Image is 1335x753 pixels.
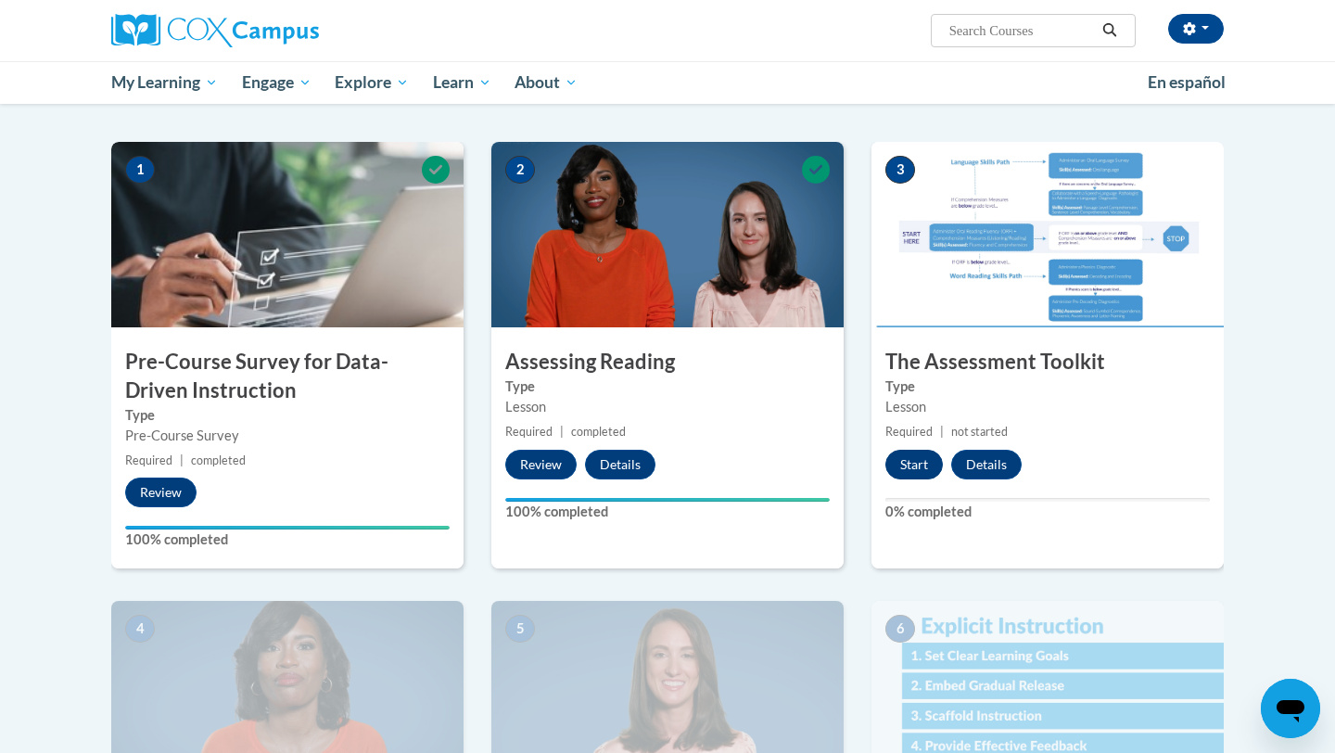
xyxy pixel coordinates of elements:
span: | [560,425,564,439]
span: | [940,425,944,439]
button: Account Settings [1168,14,1224,44]
label: Type [505,376,830,397]
span: Explore [335,71,409,94]
span: Learn [433,71,491,94]
a: Explore [323,61,421,104]
a: Learn [421,61,503,104]
a: About [503,61,591,104]
label: 0% completed [885,502,1210,522]
div: Lesson [885,397,1210,417]
button: Review [505,450,577,479]
span: My Learning [111,71,218,94]
span: Required [125,453,172,467]
span: completed [571,425,626,439]
img: Course Image [871,142,1224,327]
label: 100% completed [125,530,450,550]
span: About [515,71,578,94]
button: Start [885,450,943,479]
span: Engage [242,71,311,94]
button: Review [125,478,197,507]
span: 2 [505,156,535,184]
span: 5 [505,615,535,643]
span: | [180,453,184,467]
span: 6 [885,615,915,643]
span: 4 [125,615,155,643]
div: Main menu [83,61,1252,104]
span: completed [191,453,246,467]
img: Cox Campus [111,14,319,47]
div: Your progress [125,526,450,530]
h3: Pre-Course Survey for Data-Driven Instruction [111,348,464,405]
img: Course Image [491,142,844,327]
span: 1 [125,156,155,184]
h3: Assessing Reading [491,348,844,376]
span: Required [505,425,553,439]
a: Engage [230,61,324,104]
button: Details [585,450,655,479]
input: Search Courses [947,19,1096,42]
button: Search [1096,19,1124,42]
img: Course Image [111,142,464,327]
label: 100% completed [505,502,830,522]
div: Lesson [505,397,830,417]
label: Type [125,405,450,426]
span: not started [951,425,1008,439]
span: En español [1148,72,1226,92]
a: En español [1136,63,1238,102]
button: Details [951,450,1022,479]
iframe: Button to launch messaging window [1261,679,1320,738]
label: Type [885,376,1210,397]
h3: The Assessment Toolkit [871,348,1224,376]
a: My Learning [99,61,230,104]
a: Cox Campus [111,14,464,47]
div: Your progress [505,498,830,502]
span: Required [885,425,933,439]
div: Pre-Course Survey [125,426,450,446]
span: 3 [885,156,915,184]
